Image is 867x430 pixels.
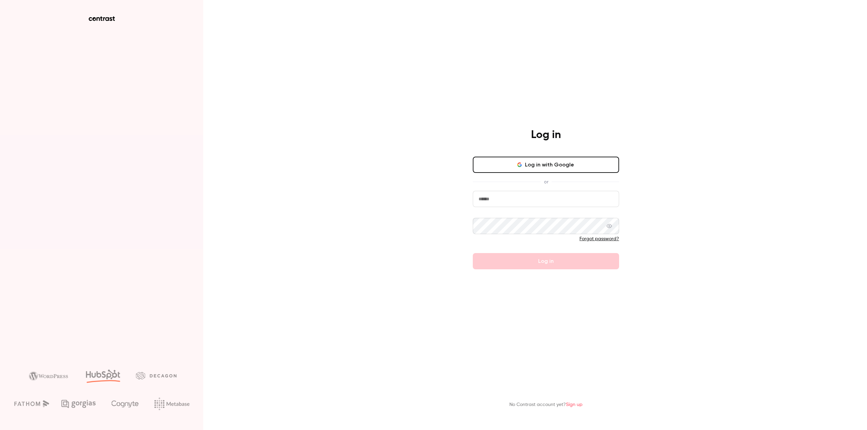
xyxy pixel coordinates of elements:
span: or [541,178,552,185]
button: Log in with Google [473,157,619,173]
p: No Contrast account yet? [509,401,583,408]
img: decagon [136,372,176,379]
a: Sign up [566,402,583,407]
h4: Log in [531,128,561,142]
a: Forgot password? [579,236,619,241]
